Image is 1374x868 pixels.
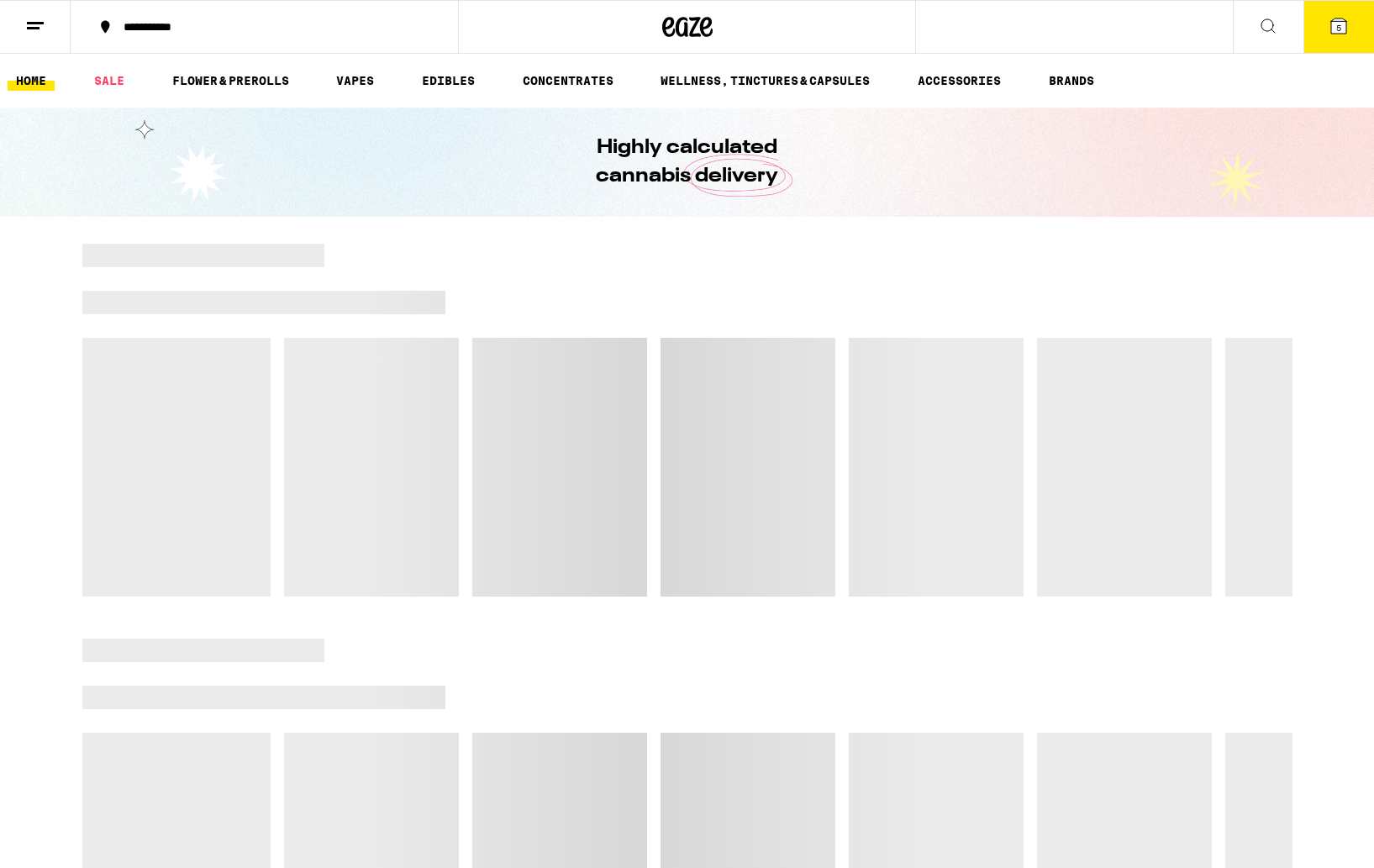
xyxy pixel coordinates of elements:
a: SALE [86,71,133,91]
h1: Highly calculated cannabis delivery [549,134,826,191]
a: ACCESSORIES [909,71,1009,91]
span: 5 [1336,23,1341,33]
a: VAPES [328,71,382,91]
a: BRANDS [1040,71,1103,91]
a: CONCENTRATES [514,71,622,91]
a: FLOWER & PREROLLS [164,71,297,91]
a: WELLNESS, TINCTURES & CAPSULES [652,71,878,91]
a: EDIBLES [413,71,483,91]
button: 5 [1303,1,1374,53]
a: HOME [8,71,55,91]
